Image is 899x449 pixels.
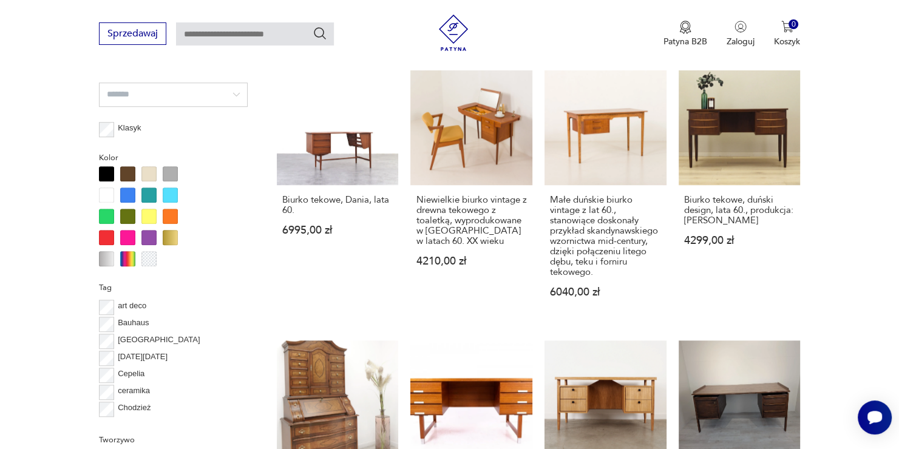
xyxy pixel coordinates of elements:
[99,433,248,447] p: Tworzywo
[789,19,799,30] div: 0
[99,30,166,39] a: Sprzedawaj
[663,21,707,47] a: Ikona medaluPatyna B2B
[774,36,800,47] p: Koszyk
[544,63,667,321] a: Małe duńskie biurko vintage z lat 60., stanowiące doskonały przykład skandynawskiego wzornictwa m...
[410,63,532,321] a: Niewielkie biurko vintage z drewna tekowego z toaletką, wyprodukowane w Danii w latach 60. XX wie...
[858,400,892,434] iframe: Smartsupp widget button
[684,235,795,246] p: 4299,00 zł
[118,418,148,431] p: Ćmielów
[282,225,393,235] p: 6995,00 zł
[663,21,707,47] button: Patyna B2B
[781,21,793,33] img: Ikona koszyka
[118,384,150,397] p: ceramika
[679,63,801,321] a: Biurko tekowe, duński design, lata 60., produkcja: DaniaBiurko tekowe, duński design, lata 60., p...
[727,21,755,47] button: Zaloguj
[118,401,151,414] p: Chodzież
[435,15,472,51] img: Patyna - sklep z meblami i dekoracjami vintage
[679,21,691,34] img: Ikona medalu
[118,316,149,329] p: Bauhaus
[684,195,795,226] h3: Biurko tekowe, duński design, lata 60., produkcja: [PERSON_NAME]
[118,333,200,346] p: [GEOGRAPHIC_DATA]
[118,121,141,135] p: Klasyk
[734,21,747,33] img: Ikonka użytkownika
[663,36,707,47] p: Patyna B2B
[550,195,661,277] h3: Małe duńskie biurko vintage z lat 60., stanowiące doskonały przykład skandynawskiego wzornictwa m...
[727,36,755,47] p: Zaloguj
[99,22,166,45] button: Sprzedawaj
[118,299,146,312] p: art deco
[416,195,527,246] h3: Niewielkie biurko vintage z drewna tekowego z toaletką, wyprodukowane w [GEOGRAPHIC_DATA] w latac...
[416,256,527,266] p: 4210,00 zł
[277,63,399,321] a: Biurko tekowe, Dania, lata 60.Biurko tekowe, Dania, lata 60.6995,00 zł
[99,281,248,294] p: Tag
[774,21,800,47] button: 0Koszyk
[118,350,168,363] p: [DATE][DATE]
[313,26,327,41] button: Szukaj
[550,287,661,297] p: 6040,00 zł
[118,367,144,380] p: Cepelia
[282,195,393,215] h3: Biurko tekowe, Dania, lata 60.
[99,151,248,164] p: Kolor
